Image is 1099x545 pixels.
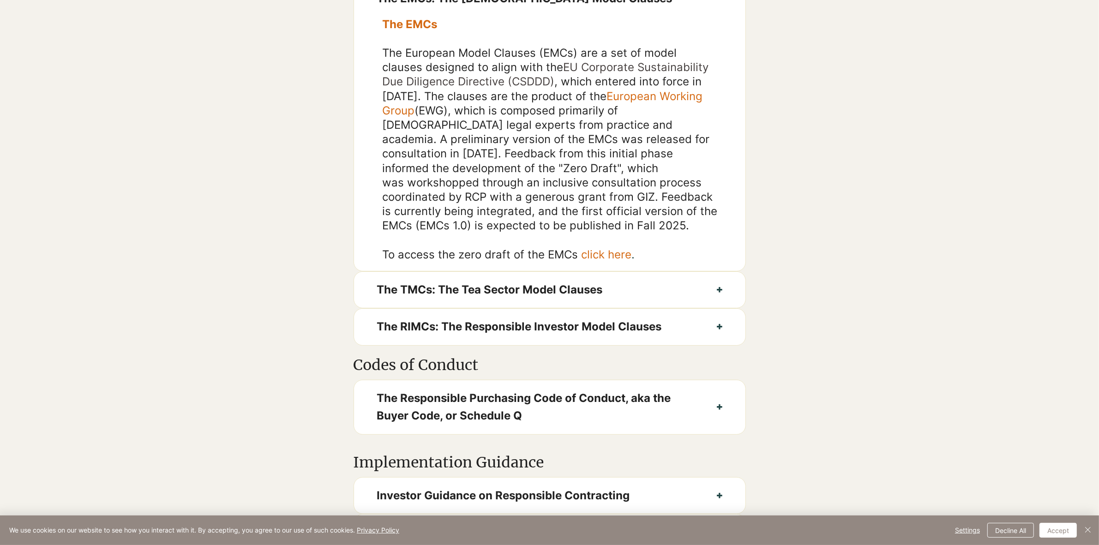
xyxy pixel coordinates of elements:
span: To access the zero draft of the EMCs [382,248,638,261]
button: Close [1082,523,1093,538]
span: The Responsible Purchasing Code of Conduct, aka the Buyer Code, or Schedule Q [377,389,694,425]
a: EU Corporate Sustainability Due Diligence Directive (CSDDD) [382,60,709,88]
a: Privacy Policy [357,526,399,534]
button: The Responsible Purchasing Code of Conduct, aka the Buyer Code, or Schedule Q [354,380,745,434]
div: The EMCs: The [DEMOGRAPHIC_DATA] Model Clauses [354,17,745,271]
button: Decline All [987,523,1034,538]
button: The TMCs: The Tea Sector Model Clauses [354,272,745,308]
button: Investor Guidance on Responsible Contracting [354,478,745,514]
span: The TMCs: The Tea Sector Model Clauses [377,281,694,299]
span: Codes of Conduct [354,356,479,374]
span: We use cookies on our website to see how you interact with it. By accepting, you agree to our use... [9,526,399,534]
a: The EMCs [382,18,437,31]
span: Investor Guidance on Responsible Contracting [377,487,694,504]
button: Accept [1039,523,1077,538]
span: Settings [955,523,980,537]
img: Close [1082,524,1093,535]
span: . [631,248,635,261]
a: click here [581,248,631,261]
a: European Working Group [382,90,703,117]
span: The RIMCs: The Responsible Investor Model Clauses [377,318,694,335]
span: Implementation Guidance [354,453,544,472]
span: The European Model Clauses (EMCs) are a set of model clauses designed to align with the , which e... [382,46,717,232]
button: The RIMCs: The Responsible Investor Model Clauses [354,309,745,345]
